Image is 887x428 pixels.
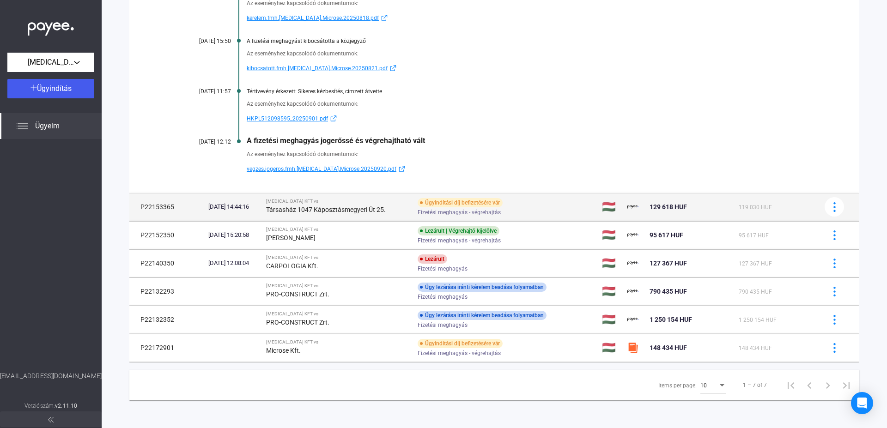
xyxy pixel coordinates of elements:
span: 10 [700,382,707,389]
img: more-blue [830,230,839,240]
div: [DATE] 15:20:58 [208,230,258,240]
strong: Társasház 1047 Káposztásmegyeri Út 25. [266,206,386,213]
button: [MEDICAL_DATA] KFT [7,53,94,72]
span: vegzes.jogeros.fmh.[MEDICAL_DATA].Microse.20250920.pdf [247,163,396,175]
span: 790 435 HUF [650,288,687,295]
img: plus-white.svg [30,84,37,91]
strong: PRO-CONSTRUCT Zrt. [266,319,329,326]
div: Ügyindítási díj befizetésére vár [418,198,503,207]
button: more-blue [825,197,844,217]
div: [MEDICAL_DATA] KFT vs [266,227,410,232]
img: external-link-blue [388,65,399,72]
button: more-blue [825,225,844,245]
a: kibocsatott.fmh.[MEDICAL_DATA].Microse.20250821.pdfexternal-link-blue [247,63,813,74]
img: external-link-blue [379,14,390,21]
span: Fizetési meghagyás [418,263,468,274]
span: kerelem.fmh.[MEDICAL_DATA].Microse.20250818.pdf [247,12,379,24]
span: 1 250 154 HUF [650,316,692,323]
img: external-link-blue [396,165,407,172]
div: Ügyindítási díj befizetésére vár [418,339,503,348]
div: A fizetési meghagyást kibocsátotta a közjegyző [247,38,813,44]
strong: PRO-CONSTRUCT Zrt. [266,290,329,298]
img: payee-logo [627,258,638,269]
div: Open Intercom Messenger [851,392,873,414]
td: 🇭🇺 [598,306,624,333]
div: [DATE] 12:08:04 [208,259,258,268]
div: Az eseményhez kapcsolódó dokumentumok: [247,150,813,159]
div: Ügy lezárása iránti kérelem beadása folyamatban [418,311,547,320]
button: more-blue [825,338,844,357]
span: 127 367 HUF [650,259,687,267]
span: Fizetési meghagyás - végrehajtás [418,348,501,359]
div: Items per page: [658,380,697,391]
button: Ügyindítás [7,79,94,98]
strong: CARPOLOGIA Kft. [266,262,318,270]
div: Lezárult [418,254,447,264]
span: 95 617 HUF [650,231,683,239]
span: Fizetési meghagyás - végrehajtás [418,235,501,246]
td: 🇭🇺 [598,249,624,277]
span: 129 618 HUF [650,203,687,211]
div: [MEDICAL_DATA] KFT vs [266,311,410,317]
button: Next page [819,376,837,394]
div: [DATE] 12:12 [176,139,231,145]
strong: v2.11.10 [55,403,77,409]
img: white-payee-white-dot.svg [28,17,74,36]
div: [MEDICAL_DATA] KFT vs [266,199,410,204]
img: external-link-blue [328,115,339,122]
div: Ügy lezárása iránti kérelem beadása folyamatban [418,283,547,292]
div: Az eseményhez kapcsolódó dokumentumok: [247,49,813,58]
img: payee-logo [627,314,638,325]
img: list.svg [17,121,28,132]
div: 1 – 7 of 7 [743,380,767,391]
span: 95 617 HUF [739,232,769,239]
div: [MEDICAL_DATA] KFT vs [266,283,410,289]
button: Previous page [800,376,819,394]
span: kibocsatott.fmh.[MEDICAL_DATA].Microse.20250821.pdf [247,63,388,74]
td: 🇭🇺 [598,277,624,305]
button: Last page [837,376,856,394]
button: more-blue [825,282,844,301]
img: szamlazzhu-mini [627,342,638,353]
strong: [PERSON_NAME] [266,234,316,241]
td: P22132293 [129,277,205,305]
img: arrow-double-left-grey.svg [48,417,54,422]
span: Ügyeim [35,121,60,132]
button: more-blue [825,253,844,273]
td: P22140350 [129,249,205,277]
img: payee-logo [627,229,638,241]
img: more-blue [830,202,839,212]
span: Ügyindítás [37,84,72,93]
span: 119 030 HUF [739,204,772,211]
td: P22132352 [129,306,205,333]
div: Tértivevény érkezett: Sikeres kézbesítés, címzett átvette [247,88,813,95]
img: payee-logo [627,201,638,212]
div: Az eseményhez kapcsolódó dokumentumok: [247,99,813,109]
td: 🇭🇺 [598,221,624,249]
a: HKPL512098595_20250901.pdfexternal-link-blue [247,113,813,124]
span: 1 250 154 HUF [739,317,777,323]
span: Fizetési meghagyás [418,319,468,331]
td: P22152350 [129,221,205,249]
button: First page [782,376,800,394]
td: 🇭🇺 [598,334,624,362]
a: vegzes.jogeros.fmh.[MEDICAL_DATA].Microse.20250920.pdfexternal-link-blue [247,163,813,175]
td: P22172901 [129,334,205,362]
img: more-blue [830,343,839,353]
span: [MEDICAL_DATA] KFT [28,57,74,68]
div: [DATE] 15:50 [176,38,231,44]
td: P22153365 [129,193,205,221]
span: Fizetési meghagyás [418,291,468,302]
button: more-blue [825,310,844,329]
div: [DATE] 14:44:16 [208,202,258,211]
a: kerelem.fmh.[MEDICAL_DATA].Microse.20250818.pdfexternal-link-blue [247,12,813,24]
img: payee-logo [627,286,638,297]
div: Lezárult | Végrehajtó kijelölve [418,226,499,235]
div: [MEDICAL_DATA] KFT vs [266,255,410,260]
strong: Microse Kft. [266,347,301,354]
span: 148 434 HUF [739,345,772,351]
img: more-blue [830,287,839,296]
span: Fizetési meghagyás - végrehajtás [418,207,501,218]
div: [DATE] 11:57 [176,88,231,95]
div: A fizetési meghagyás jogerőssé és végrehajtható vált [247,136,813,145]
